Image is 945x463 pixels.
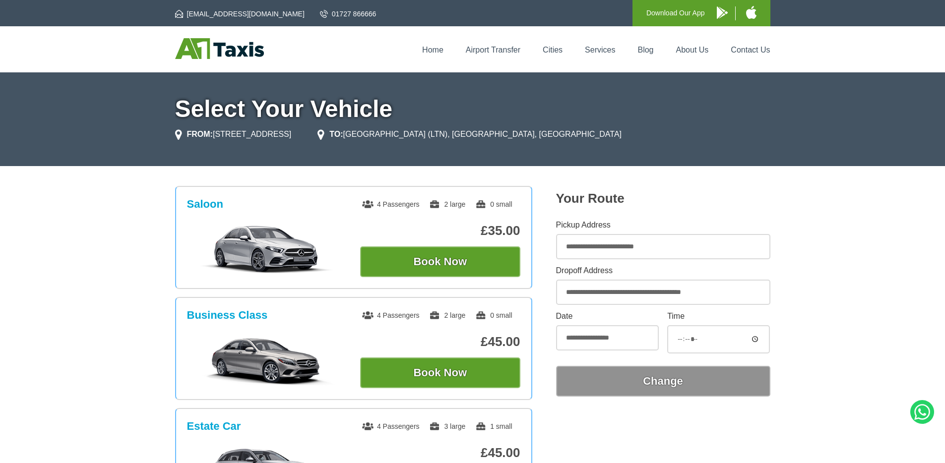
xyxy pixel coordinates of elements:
li: [STREET_ADDRESS] [175,128,292,140]
h3: Saloon [187,198,223,211]
p: Download Our App [646,7,705,19]
a: Home [422,46,443,54]
img: A1 Taxis Android App [717,6,728,19]
span: 1 small [475,422,512,430]
strong: FROM: [187,130,213,138]
button: Book Now [360,357,520,388]
strong: TO: [329,130,343,138]
label: Time [667,312,770,320]
h1: Select Your Vehicle [175,97,770,121]
button: Change [556,366,770,397]
a: Services [585,46,615,54]
a: Blog [637,46,653,54]
a: Cities [543,46,563,54]
a: About Us [676,46,709,54]
span: 4 Passengers [362,311,420,319]
label: Date [556,312,659,320]
li: [GEOGRAPHIC_DATA] (LTN), [GEOGRAPHIC_DATA], [GEOGRAPHIC_DATA] [317,128,622,140]
p: £35.00 [360,223,520,238]
span: 0 small [475,200,512,208]
p: £45.00 [360,445,520,461]
button: Book Now [360,246,520,277]
a: [EMAIL_ADDRESS][DOMAIN_NAME] [175,9,305,19]
span: 3 large [429,422,465,430]
span: 2 large [429,311,465,319]
h3: Business Class [187,309,268,322]
span: 4 Passengers [362,422,420,430]
label: Dropoff Address [556,267,770,275]
span: 0 small [475,311,512,319]
span: 4 Passengers [362,200,420,208]
img: Saloon [192,225,341,274]
p: £45.00 [360,334,520,349]
img: Business Class [192,336,341,385]
a: 01727 866666 [320,9,377,19]
img: A1 Taxis St Albans LTD [175,38,264,59]
h3: Estate Car [187,420,241,433]
label: Pickup Address [556,221,770,229]
a: Contact Us [731,46,770,54]
a: Airport Transfer [466,46,520,54]
img: A1 Taxis iPhone App [746,6,756,19]
iframe: chat widget [809,441,940,463]
h2: Your Route [556,191,770,206]
span: 2 large [429,200,465,208]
